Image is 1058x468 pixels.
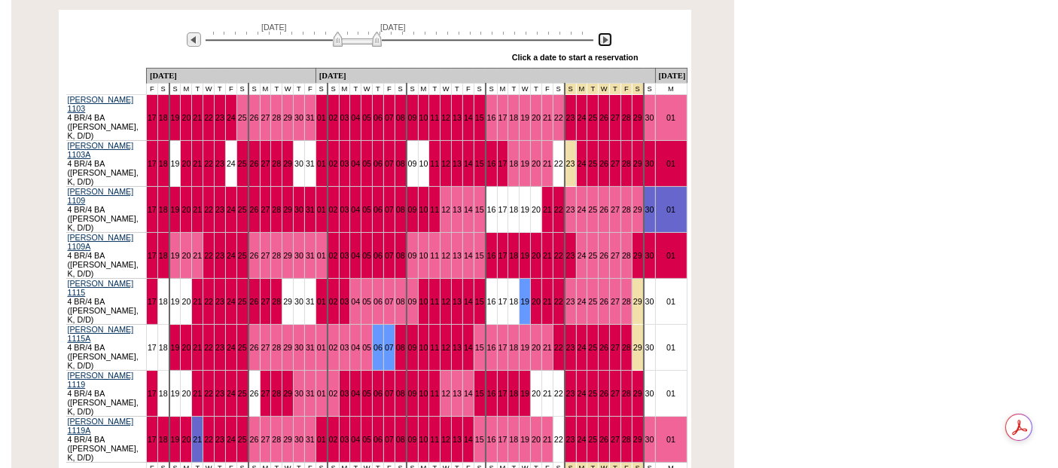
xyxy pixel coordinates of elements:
[351,205,360,214] a: 04
[272,343,281,352] a: 28
[181,343,191,352] a: 20
[227,343,236,352] a: 24
[340,113,349,122] a: 03
[543,251,552,260] a: 21
[566,343,575,352] a: 23
[666,343,675,352] a: 01
[351,159,360,168] a: 04
[499,159,508,168] a: 17
[362,251,371,260] a: 05
[396,113,405,122] a: 08
[159,389,168,398] a: 18
[148,251,157,260] a: 17
[441,113,450,122] a: 12
[171,343,180,352] a: 19
[329,251,338,260] a: 02
[499,343,508,352] a: 17
[520,251,529,260] a: 19
[464,113,473,122] a: 14
[419,343,428,352] a: 10
[566,297,575,306] a: 23
[272,113,281,122] a: 28
[159,113,168,122] a: 18
[159,251,168,260] a: 18
[532,251,541,260] a: 20
[283,205,292,214] a: 29
[329,113,338,122] a: 02
[193,251,202,260] a: 21
[171,297,180,306] a: 19
[340,297,349,306] a: 03
[622,113,631,122] a: 28
[238,343,247,352] a: 25
[509,251,518,260] a: 18
[250,113,259,122] a: 26
[261,113,270,122] a: 27
[159,159,168,168] a: 18
[294,205,303,214] a: 30
[148,159,157,168] a: 17
[193,343,202,352] a: 21
[588,297,597,306] a: 25
[283,343,292,352] a: 29
[374,113,383,122] a: 06
[283,251,292,260] a: 29
[532,159,541,168] a: 20
[487,251,496,260] a: 16
[238,297,247,306] a: 25
[238,205,247,214] a: 25
[215,389,224,398] a: 23
[181,297,191,306] a: 20
[351,251,360,260] a: 04
[532,205,541,214] a: 20
[238,389,247,398] a: 25
[499,205,508,214] a: 17
[408,205,417,214] a: 09
[520,159,529,168] a: 19
[441,205,450,214] a: 12
[385,343,394,352] a: 07
[487,113,496,122] a: 16
[487,343,496,352] a: 16
[599,159,608,168] a: 26
[374,297,383,306] a: 06
[554,343,563,352] a: 22
[464,159,473,168] a: 14
[532,297,541,306] a: 20
[543,205,552,214] a: 21
[215,251,224,260] a: 23
[204,205,213,214] a: 22
[645,113,654,122] a: 30
[148,113,157,122] a: 17
[261,205,270,214] a: 27
[633,297,642,306] a: 29
[453,113,462,122] a: 13
[204,251,213,260] a: 22
[666,297,675,306] a: 01
[317,159,326,168] a: 01
[408,251,417,260] a: 09
[588,251,597,260] a: 25
[430,343,439,352] a: 11
[250,251,259,260] a: 26
[68,141,134,159] a: [PERSON_NAME] 1103A
[430,113,439,122] a: 11
[598,32,612,47] img: Next
[578,251,587,260] a: 24
[509,343,518,352] a: 18
[419,205,428,214] a: 10
[272,389,281,398] a: 28
[171,113,180,122] a: 19
[351,297,360,306] a: 04
[385,205,394,214] a: 07
[543,159,552,168] a: 21
[171,159,180,168] a: 19
[408,343,417,352] a: 09
[441,297,450,306] a: 12
[578,297,587,306] a: 24
[68,187,134,205] a: [PERSON_NAME] 1109
[622,159,631,168] a: 28
[193,297,202,306] a: 21
[181,113,191,122] a: 20
[554,251,563,260] a: 22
